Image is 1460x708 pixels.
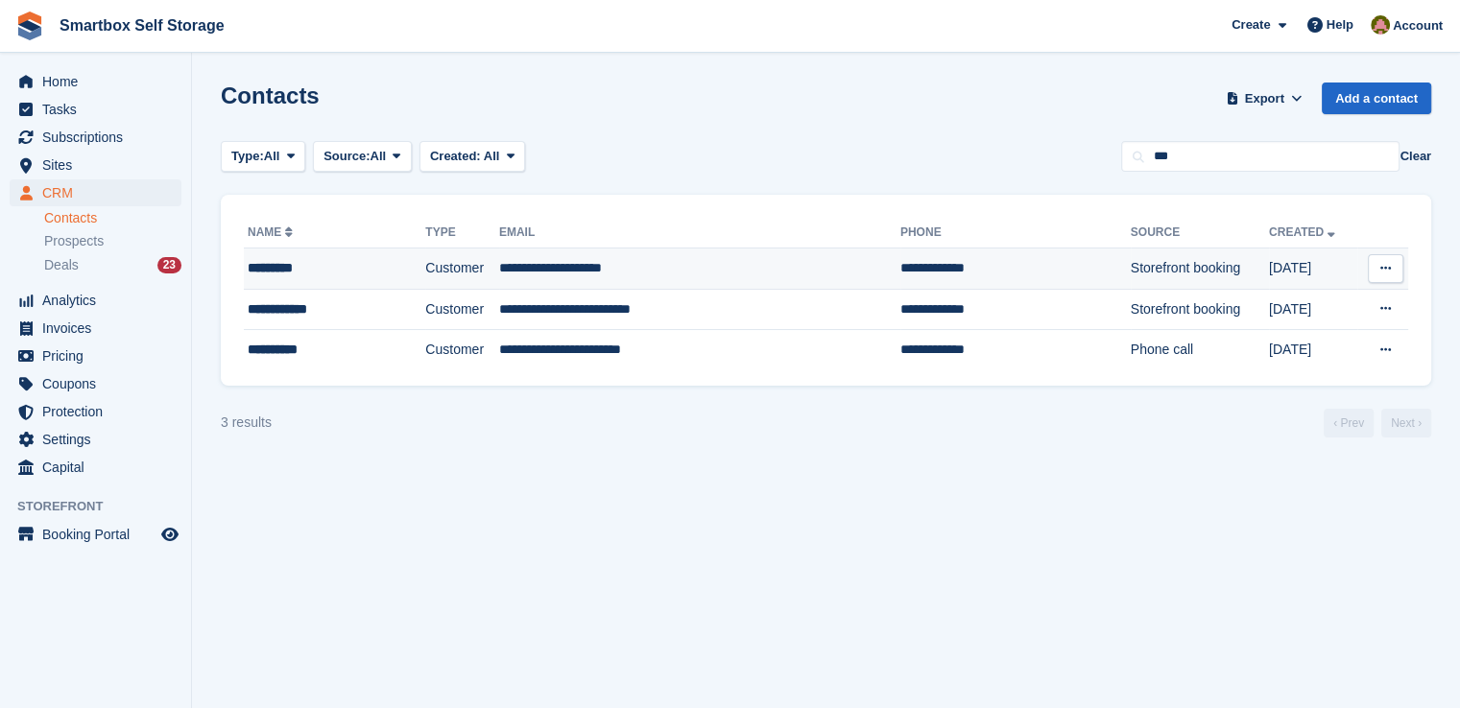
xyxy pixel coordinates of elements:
a: Created [1269,225,1339,239]
a: Next [1381,409,1431,437]
span: Help [1327,15,1353,35]
a: Preview store [158,523,181,546]
span: Created: [430,149,481,163]
span: All [371,147,387,166]
a: Contacts [44,209,181,227]
td: [DATE] [1269,248,1357,290]
span: Create [1232,15,1270,35]
td: Phone call [1131,330,1269,370]
button: Source: All [313,141,412,173]
a: Add a contact [1322,83,1431,114]
button: Export [1222,83,1306,114]
a: menu [10,370,181,397]
a: Previous [1324,409,1374,437]
span: Type: [231,147,264,166]
img: stora-icon-8386f47178a22dfd0bd8f6a31ec36ba5ce8667c1dd55bd0f319d3a0aa187defe.svg [15,12,44,40]
span: Export [1245,89,1284,108]
th: Email [499,218,900,248]
td: [DATE] [1269,330,1357,370]
a: menu [10,124,181,151]
span: CRM [42,179,157,206]
a: menu [10,426,181,453]
span: Storefront [17,497,191,516]
td: Customer [425,289,499,330]
span: Sites [42,152,157,178]
a: Name [248,225,297,239]
div: 23 [157,257,181,273]
button: Clear [1400,147,1431,166]
span: Tasks [42,96,157,123]
td: [DATE] [1269,289,1357,330]
a: menu [10,342,181,369]
button: Created: All [419,141,525,173]
a: menu [10,68,181,95]
a: menu [10,521,181,548]
nav: Page [1320,409,1435,437]
a: menu [10,152,181,178]
span: Deals [44,256,79,274]
span: Home [42,68,157,95]
td: Customer [425,330,499,370]
span: Account [1393,16,1443,35]
a: menu [10,454,181,481]
td: Storefront booking [1131,289,1269,330]
th: Source [1131,218,1269,248]
a: menu [10,179,181,206]
span: Capital [42,454,157,481]
h1: Contacts [221,83,320,108]
span: Pricing [42,342,157,369]
a: Deals 23 [44,255,181,275]
img: Alex Selenitsas [1371,15,1390,35]
a: Prospects [44,231,181,251]
button: Type: All [221,141,305,173]
a: menu [10,287,181,314]
span: Booking Portal [42,521,157,548]
span: Coupons [42,370,157,397]
a: menu [10,96,181,123]
span: Settings [42,426,157,453]
th: Type [425,218,499,248]
div: 3 results [221,413,272,433]
span: Protection [42,398,157,425]
a: menu [10,315,181,342]
span: Subscriptions [42,124,157,151]
span: All [484,149,500,163]
span: Prospects [44,232,104,250]
th: Phone [900,218,1131,248]
td: Customer [425,248,499,290]
span: Invoices [42,315,157,342]
span: Analytics [42,287,157,314]
a: menu [10,398,181,425]
span: Source: [323,147,370,166]
td: Storefront booking [1131,248,1269,290]
span: All [264,147,280,166]
a: Smartbox Self Storage [52,10,232,41]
